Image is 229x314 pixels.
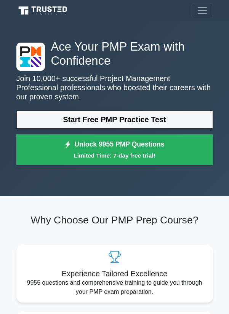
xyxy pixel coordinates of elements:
a: Start Free PMP Practice Test [16,110,213,129]
h1: Ace Your PMP Exam with Confidence [16,40,213,68]
a: Unlock 9955 PMP QuestionsLimited Time: 7-day free trial! [16,134,213,165]
p: 9955 questions and comprehensive training to guide you through your PMP exam preparation. [22,278,207,296]
button: Toggle navigation [192,3,213,18]
p: Join 10,000+ successful Project Management Professional professionals who boosted their careers w... [16,74,213,101]
small: Limited Time: 7-day free trial! [26,151,203,160]
h5: Experience Tailored Excellence [22,269,207,278]
h2: Why Choose Our PMP Prep Course? [16,214,213,226]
